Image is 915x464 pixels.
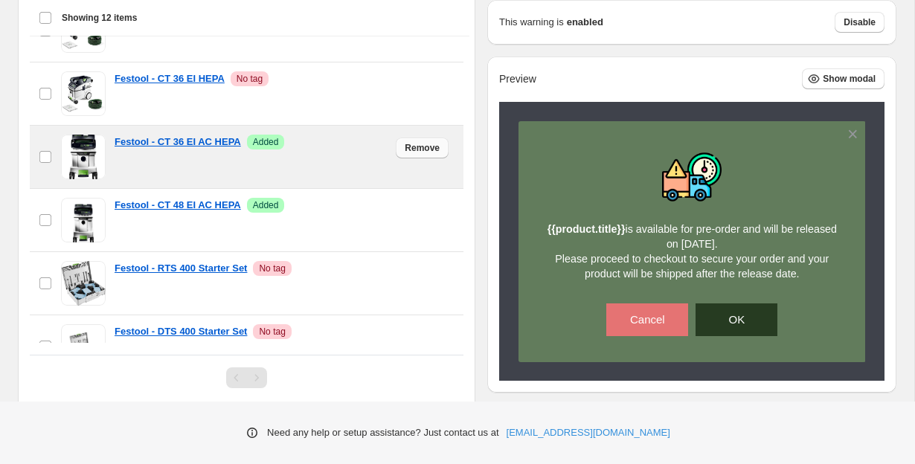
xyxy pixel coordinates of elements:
span: Disable [844,16,876,28]
span: No tag [259,326,285,338]
span: No tag [259,262,285,274]
nav: Pagination [226,367,267,388]
button: Show modal [802,68,884,89]
span: Added [253,136,279,148]
a: [EMAIL_ADDRESS][DOMAIN_NAME] [507,425,670,440]
button: OK [696,303,777,336]
a: Festool - DTS 400 Starter Set [115,324,247,339]
span: Showing 12 items [62,12,137,24]
h2: Preview [499,73,536,86]
button: Disable [835,12,884,33]
a: Festool - CT 48 EI AC HEPA [115,198,241,213]
strong: enabled [567,15,603,30]
span: Remove [405,142,440,154]
span: Please proceed to checkout to secure your order and your product will be shipped after the releas... [555,253,829,280]
span: No tag [237,73,263,85]
strong: {{product.title}} [548,223,626,235]
button: Cancel [606,303,688,336]
a: Festool - CT 36 EI AC HEPA [115,135,241,149]
img: Festool - RTS 400 Starter Set [61,261,106,306]
button: Remove [396,138,449,158]
a: Festool - CT 36 EI HEPA [115,71,225,86]
span: is available for pre-order and will be released on [DATE]. [548,223,837,250]
p: This warning is [499,15,564,30]
span: Added [253,199,279,211]
a: Festool - RTS 400 Starter Set [115,261,247,276]
span: Show modal [823,73,876,85]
